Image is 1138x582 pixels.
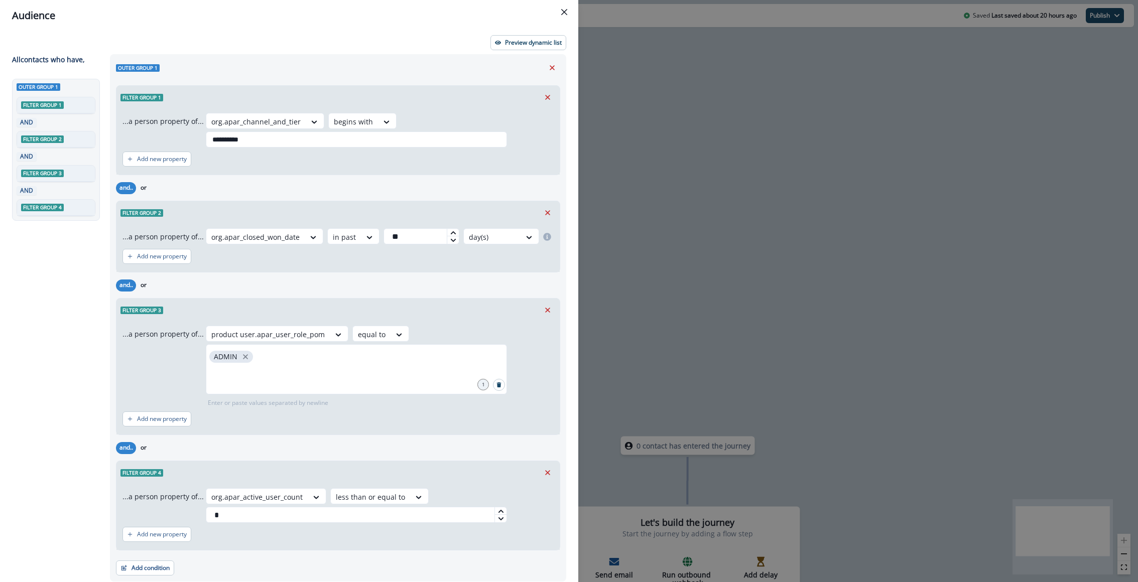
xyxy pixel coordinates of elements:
[120,307,163,314] span: Filter group 3
[120,209,163,217] span: Filter group 2
[122,116,204,126] p: ...a person property of...
[490,35,566,50] button: Preview dynamic list
[540,303,556,318] button: Remove
[12,8,566,23] div: Audience
[540,465,556,480] button: Remove
[19,152,35,161] p: AND
[137,253,187,260] p: Add new property
[122,152,191,167] button: Add new property
[137,156,187,163] p: Add new property
[136,442,151,454] button: or
[122,527,191,542] button: Add new property
[136,279,151,292] button: or
[17,83,60,91] span: Outer group 1
[116,64,160,72] span: Outer group 1
[136,182,151,194] button: or
[477,379,489,390] div: 1
[21,170,64,177] span: Filter group 3
[540,90,556,105] button: Remove
[120,94,163,101] span: Filter group 1
[540,205,556,220] button: Remove
[19,186,35,195] p: AND
[493,379,505,391] button: Search
[19,118,35,127] p: AND
[122,411,191,426] button: Add new property
[505,39,562,46] p: Preview dynamic list
[116,182,136,194] button: and..
[21,101,64,109] span: Filter group 1
[120,469,163,477] span: Filter group 4
[122,249,191,264] button: Add new property
[12,54,85,65] p: All contact s who have,
[116,442,136,454] button: and..
[137,415,187,422] p: Add new property
[21,204,64,211] span: Filter group 4
[116,560,174,575] button: Add condition
[214,353,237,361] p: ADMIN
[122,231,204,242] p: ...a person property of...
[116,279,136,292] button: and..
[556,4,572,20] button: Close
[21,135,64,143] span: Filter group 2
[137,531,187,538] p: Add new property
[206,398,330,407] p: Enter or paste values separated by newline
[122,329,204,339] p: ...a person property of...
[544,60,560,75] button: Remove
[122,491,204,502] p: ...a person property of...
[240,352,250,362] button: close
